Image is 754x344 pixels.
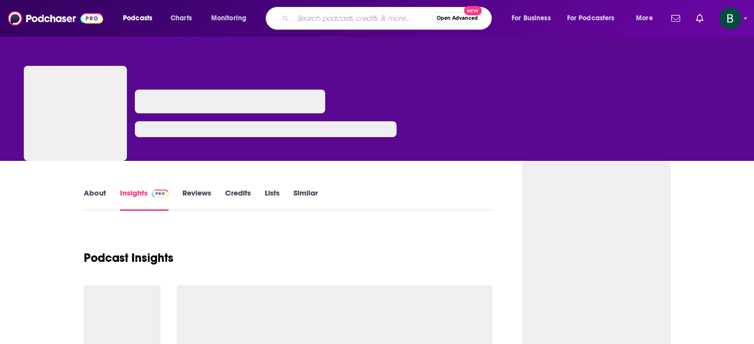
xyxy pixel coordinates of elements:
button: open menu [116,10,165,26]
button: open menu [629,10,665,26]
span: More [636,11,653,25]
div: Search podcasts, credits, & more... [275,7,501,30]
a: InsightsPodchaser Pro [120,188,169,211]
img: User Profile [719,7,741,29]
button: open menu [561,10,629,26]
a: Charts [164,10,198,26]
a: Reviews [182,188,211,211]
span: Monitoring [211,11,246,25]
button: open menu [505,10,563,26]
img: Podchaser - Follow, Share and Rate Podcasts [8,9,103,28]
a: Show notifications dropdown [667,10,684,27]
span: Charts [171,11,192,25]
a: Credits [225,188,251,211]
a: About [84,188,106,211]
input: Search podcasts, credits, & more... [293,10,432,26]
img: Podchaser Pro [152,190,169,197]
span: Logged in as betsy46033 [719,7,741,29]
span: For Business [512,11,551,25]
span: New [464,6,482,15]
button: Show profile menu [719,7,741,29]
a: Show notifications dropdown [692,10,707,27]
span: Open Advanced [437,16,478,21]
h1: Podcast Insights [84,250,174,265]
a: Similar [293,188,318,211]
button: open menu [204,10,259,26]
a: Lists [265,188,280,211]
span: Podcasts [123,11,152,25]
span: For Podcasters [567,11,615,25]
button: Open AdvancedNew [432,12,482,24]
